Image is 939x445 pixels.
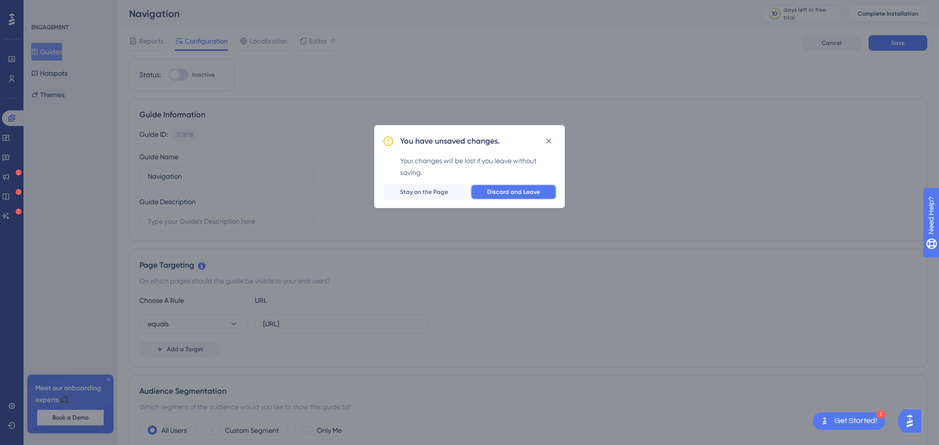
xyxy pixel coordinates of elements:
div: Get Started! [834,416,877,426]
div: 1 [876,410,885,419]
span: Discard and Leave [487,188,540,196]
span: Stay on the Page [400,188,448,196]
div: Your changes will be lost if you leave without saving. [400,155,557,178]
div: Open Get Started! checklist, remaining modules: 1 [813,412,885,430]
img: launcher-image-alternative-text [819,415,830,427]
iframe: UserGuiding AI Assistant Launcher [898,406,927,436]
span: Need Help? [23,2,61,14]
h2: You have unsaved changes. [400,135,500,147]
